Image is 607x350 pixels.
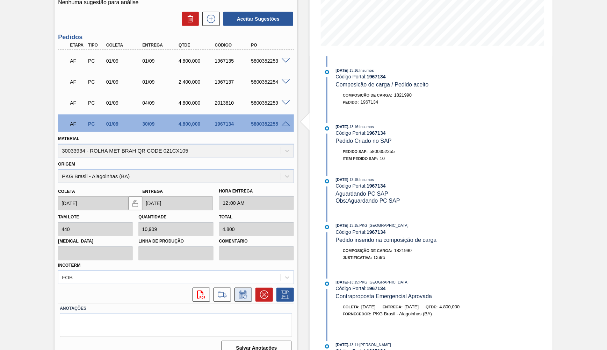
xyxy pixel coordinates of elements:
div: Aguardando Faturamento [68,74,87,90]
input: dd/mm/yyyy [142,196,212,210]
span: : [PERSON_NAME] [358,343,391,347]
div: 1967134 [213,121,253,127]
span: Justificativa: [343,255,372,260]
label: Coleta [58,189,75,194]
div: Nova sugestão [199,12,220,26]
span: Composição de Carga : [343,248,392,253]
span: 1967134 [361,99,378,105]
img: atual [325,225,329,229]
label: Quantidade [138,215,166,219]
span: [DATE] [336,343,348,347]
div: Código [213,43,253,48]
span: : Insumos [358,177,374,182]
div: Aguardando Faturamento [68,95,87,111]
span: 4.800,000 [440,304,460,309]
div: Pedido de Compra [86,100,105,106]
span: : Insumos [358,68,374,72]
img: atual [325,179,329,183]
div: 01/09/2025 [104,58,145,64]
div: Código Portal: [336,74,502,79]
div: Abrir arquivo PDF [189,288,210,302]
div: 5800352253 [249,58,289,64]
span: - 13:15 [348,224,358,227]
div: 5800352254 [249,79,289,85]
span: 10 [380,156,385,161]
span: Pedido SAP: [343,149,368,154]
label: Origem [58,162,75,167]
span: Aguardando PC SAP [336,191,388,197]
div: Tipo [86,43,105,48]
div: Ir para Composição de Carga [210,288,231,302]
span: [DATE] [336,125,348,129]
span: Contraproposta Emergencial Aprovada [336,293,432,299]
span: : PKG [GEOGRAPHIC_DATA] [358,280,409,284]
label: Tam lote [58,215,79,219]
div: Aguardando Faturamento [68,116,87,132]
div: 2013810 [213,100,253,106]
span: Obs: Aguardando PC SAP [336,198,400,204]
div: Salvar Pedido [273,288,294,302]
img: atual [325,282,329,286]
span: Entrega: [383,305,403,309]
label: Linha de Produção [138,236,213,246]
span: - 13:11 [348,343,358,347]
img: atual [325,70,329,74]
span: PKG Brasil - Alagoinhas (BA) [373,311,432,316]
span: Coleta: [343,305,360,309]
label: Hora Entrega [219,186,294,196]
div: Código Portal: [336,183,502,189]
span: Pedido Criado no SAP [336,138,392,144]
label: [MEDICAL_DATA] [58,236,133,246]
div: Pedido de Compra [86,79,105,85]
div: 4.800,000 [177,58,217,64]
input: dd/mm/yyyy [58,196,128,210]
div: 1967137 [213,79,253,85]
div: 2.400,000 [177,79,217,85]
span: [DATE] [336,280,348,284]
div: Excluir Sugestões [179,12,199,26]
div: 01/09/2025 [140,58,181,64]
span: [DATE] [336,223,348,227]
div: Cancelar pedido [252,288,273,302]
div: 4.800,000 [177,100,217,106]
div: 01/09/2025 [140,79,181,85]
div: Coleta [104,43,145,48]
div: Qtde [177,43,217,48]
span: Pedido : [343,100,359,104]
img: atual [325,344,329,349]
strong: 1967134 [367,130,386,136]
span: Fornecedor: [343,312,371,316]
div: Pedido de Compra [86,58,105,64]
div: Aceitar Sugestões [220,11,294,27]
p: AF [70,121,85,127]
div: 01/09/2025 [104,79,145,85]
span: - 13:16 [348,125,358,129]
span: Composição de Carga : [343,93,392,97]
p: AF [70,58,85,64]
img: atual [325,126,329,131]
div: PO [249,43,289,48]
div: FOB [62,274,73,280]
div: Informar alteração no pedido [231,288,252,302]
img: locked [131,199,139,208]
label: Anotações [60,303,292,314]
button: Aceitar Sugestões [223,12,293,26]
div: Aguardando Faturamento [68,53,87,69]
label: Material [58,136,79,141]
label: Incoterm [58,263,80,268]
span: Outro [374,255,385,260]
div: 5800352255 [249,121,289,127]
p: AF [70,100,85,106]
span: - 13:15 [348,280,358,284]
div: Código Portal: [336,130,502,136]
strong: 1967134 [367,74,386,79]
div: 01/09/2025 [104,100,145,106]
div: Pedido de Compra [86,121,105,127]
button: locked [128,196,142,210]
span: 1821990 [394,248,412,253]
span: [DATE] [361,304,376,309]
div: Código Portal: [336,229,502,235]
strong: 1967134 [367,286,386,291]
div: Entrega [140,43,181,48]
h3: Pedidos [58,34,294,41]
